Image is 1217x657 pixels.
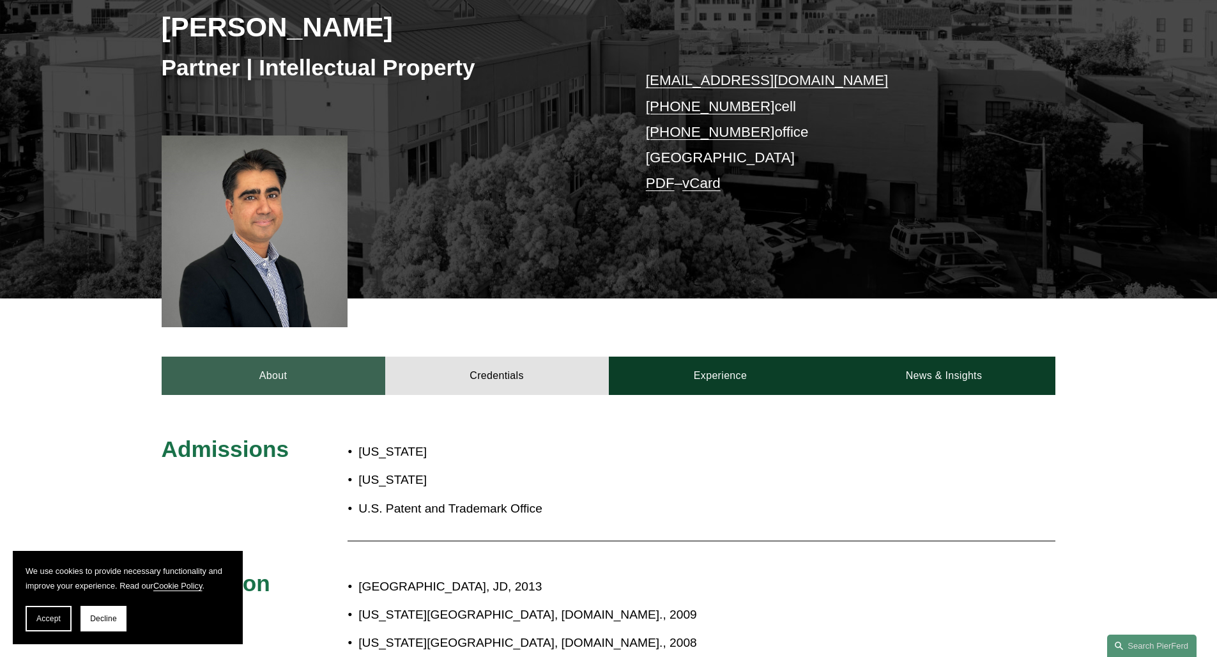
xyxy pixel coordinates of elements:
[26,606,72,631] button: Accept
[358,441,683,463] p: [US_STATE]
[80,606,126,631] button: Decline
[646,68,1018,197] p: cell office [GEOGRAPHIC_DATA] –
[358,498,683,520] p: U.S. Patent and Trademark Office
[682,175,721,191] a: vCard
[646,72,888,88] a: [EMAIL_ADDRESS][DOMAIN_NAME]
[162,54,609,82] h3: Partner | Intellectual Property
[90,614,117,623] span: Decline
[646,175,675,191] a: PDF
[162,437,289,461] span: Admissions
[36,614,61,623] span: Accept
[646,124,775,140] a: [PHONE_NUMBER]
[162,357,385,395] a: About
[358,604,944,626] p: [US_STATE][GEOGRAPHIC_DATA], [DOMAIN_NAME]., 2009
[358,632,944,654] p: [US_STATE][GEOGRAPHIC_DATA], [DOMAIN_NAME]., 2008
[358,576,944,598] p: [GEOGRAPHIC_DATA], JD, 2013
[1107,635,1197,657] a: Search this site
[385,357,609,395] a: Credentials
[13,551,243,644] section: Cookie banner
[153,581,203,591] a: Cookie Policy
[609,357,832,395] a: Experience
[358,469,683,491] p: [US_STATE]
[162,10,609,43] h2: [PERSON_NAME]
[26,564,230,593] p: We use cookies to provide necessary functionality and improve your experience. Read our .
[646,98,775,114] a: [PHONE_NUMBER]
[832,357,1055,395] a: News & Insights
